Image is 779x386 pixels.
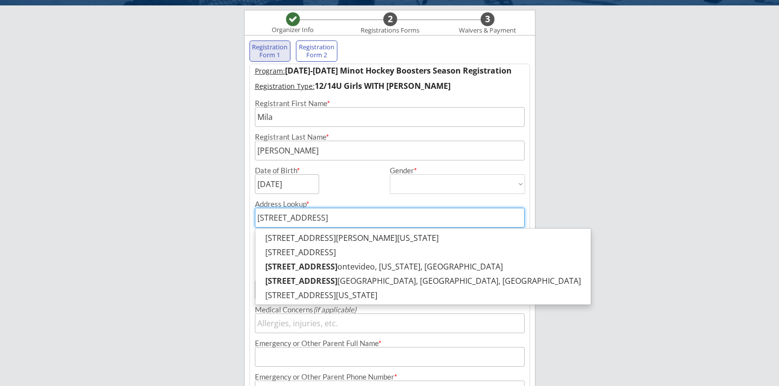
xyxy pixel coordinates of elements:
[255,81,315,91] u: Registration Type:
[265,261,337,272] strong: [STREET_ADDRESS]
[252,43,288,59] div: Registration Form 1
[313,305,356,314] em: (if applicable)
[285,65,512,76] strong: [DATE]-[DATE] Minot Hockey Boosters Season Registration
[255,306,525,313] div: Medical Concerns
[255,100,525,107] div: Registrant First Name
[255,288,591,303] p: [STREET_ADDRESS][US_STATE]
[265,275,337,286] strong: [STREET_ADDRESS]
[255,274,591,288] p: [GEOGRAPHIC_DATA], [GEOGRAPHIC_DATA], [GEOGRAPHIC_DATA]
[453,27,522,35] div: Waivers & Payment
[255,208,525,228] input: Street, City, Province/State
[356,27,424,35] div: Registrations Forms
[255,66,285,76] u: Program:
[255,133,525,141] div: Registrant Last Name
[481,14,494,25] div: 3
[255,200,525,208] div: Address Lookup
[255,313,525,333] input: Allergies, injuries, etc.
[298,43,335,59] div: Registration Form 2
[315,80,451,91] strong: 12/14U Girls WITH [PERSON_NAME]
[255,340,525,347] div: Emergency or Other Parent Full Name
[255,231,591,245] p: [STREET_ADDRESS][PERSON_NAME][US_STATE]
[390,167,525,174] div: Gender
[255,245,591,260] p: [STREET_ADDRESS]
[255,260,591,274] p: ontevideo, [US_STATE], [GEOGRAPHIC_DATA]
[266,26,320,34] div: Organizer Info
[383,14,397,25] div: 2
[255,373,525,381] div: Emergency or Other Parent Phone Number
[255,167,306,174] div: Date of Birth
